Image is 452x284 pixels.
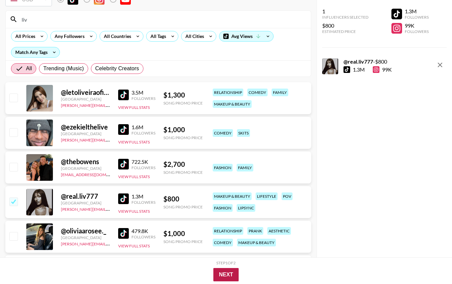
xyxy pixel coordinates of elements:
button: remove [433,58,447,72]
div: 722.5K [131,158,155,165]
button: View Full Stats [118,209,150,214]
div: Followers [131,96,155,101]
div: Followers [405,29,429,34]
strong: @ real.liv777 [343,58,373,65]
div: Song Promo Price [163,101,203,106]
div: @ ezekielthelive [61,123,110,131]
div: makeup & beauty [237,239,276,246]
div: 1.3M [353,66,365,73]
div: Song Promo Price [163,135,203,140]
div: fashion [213,204,233,212]
div: All Tags [146,31,167,41]
span: Celebrity Creators [95,65,139,73]
img: TikTok [118,228,129,239]
div: comedy [213,239,233,246]
div: All Cities [181,31,205,41]
div: Song Promo Price [163,170,203,175]
div: Followers [131,234,155,239]
div: skits [237,129,250,137]
div: $800 [322,22,368,29]
div: aesthetic [267,227,291,235]
div: family [272,89,288,96]
div: relationship [213,227,243,235]
div: 1 [322,8,368,15]
button: View Full Stats [118,140,150,144]
a: [PERSON_NAME][EMAIL_ADDRESS][DOMAIN_NAME] [61,136,159,142]
div: 479.8K [131,228,155,234]
div: $ 800 [163,195,203,203]
div: relationship [213,89,243,96]
div: @ oliviaarosee._ [61,227,110,235]
div: [GEOGRAPHIC_DATA] [61,235,110,240]
div: lifestyle [256,192,278,200]
button: Next [213,268,239,281]
div: Followers [131,131,155,136]
div: [GEOGRAPHIC_DATA] [61,200,110,205]
img: TikTok [118,159,129,169]
div: family [237,164,253,171]
div: - $ 800 [343,58,392,65]
input: Search by User Name [18,14,307,25]
span: All [26,65,32,73]
div: 99K [373,66,392,73]
a: [PERSON_NAME][EMAIL_ADDRESS][DOMAIN_NAME] [61,205,159,212]
div: 99K [405,22,429,29]
div: $ 1,300 [163,91,203,99]
a: [EMAIL_ADDRESS][DOMAIN_NAME] [61,171,128,177]
img: TikTok [118,124,129,135]
div: $ 2,700 [163,160,203,168]
div: 1.6M [131,124,155,131]
img: TikTok [118,90,129,100]
span: Trending (Music) [43,65,84,73]
div: @ thebowens [61,157,110,166]
div: Followers [405,15,429,20]
div: @ real.liv777 [61,192,110,200]
div: Estimated Price [322,29,368,34]
div: pov [282,192,293,200]
a: [PERSON_NAME][EMAIL_ADDRESS][DOMAIN_NAME] [61,240,159,246]
div: Followers [131,200,155,205]
div: $ 1,000 [163,229,203,238]
div: All Prices [11,31,37,41]
div: [GEOGRAPHIC_DATA] [61,131,110,136]
div: Influencers Selected [322,15,368,20]
div: $ 1,000 [163,126,203,134]
button: View Full Stats [118,105,150,110]
div: lipsync [237,204,255,212]
div: fashion [213,164,233,171]
div: @ letoliveiraoficial [61,88,110,97]
div: Avg Views [219,31,273,41]
div: All Countries [100,31,132,41]
div: Step 1 of 2 [216,260,236,265]
div: Match Any Tags [11,47,60,57]
div: makeup & beauty [213,192,252,200]
div: Song Promo Price [163,239,203,244]
div: [GEOGRAPHIC_DATA] [61,97,110,102]
div: 3.5M [131,89,155,96]
div: makeup & beauty [213,100,252,108]
iframe: Drift Widget Chat Controller [419,251,444,276]
div: Any Followers [51,31,86,41]
div: comedy [213,129,233,137]
div: Song Promo Price [163,204,203,209]
div: [GEOGRAPHIC_DATA] [61,166,110,171]
div: comedy [247,89,268,96]
div: prank [247,227,263,235]
div: Followers [131,165,155,170]
img: TikTok [118,193,129,204]
button: View Full Stats [118,243,150,248]
div: 1.3M [405,8,429,15]
div: 1.3M [131,193,155,200]
a: [PERSON_NAME][EMAIL_ADDRESS][DOMAIN_NAME] [61,102,159,108]
button: View Full Stats [118,174,150,179]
